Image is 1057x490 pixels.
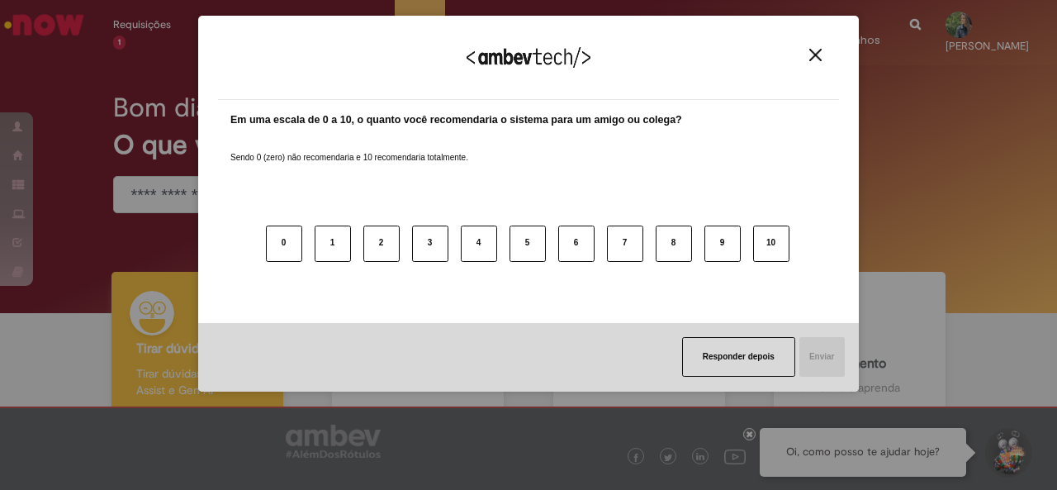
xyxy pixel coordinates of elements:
button: 5 [510,226,546,262]
button: 4 [461,226,497,262]
button: 3 [412,226,448,262]
img: Logo Ambevtech [467,47,590,68]
button: 0 [266,226,302,262]
button: 8 [656,226,692,262]
button: 6 [558,226,595,262]
button: Responder depois [682,337,795,377]
button: 7 [607,226,643,262]
button: Close [804,48,827,62]
label: Em uma escala de 0 a 10, o quanto você recomendaria o sistema para um amigo ou colega? [230,112,682,128]
button: 2 [363,226,400,262]
button: 1 [315,226,351,262]
button: 10 [753,226,789,262]
label: Sendo 0 (zero) não recomendaria e 10 recomendaria totalmente. [230,132,468,164]
button: 9 [704,226,741,262]
img: Close [809,49,822,61]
